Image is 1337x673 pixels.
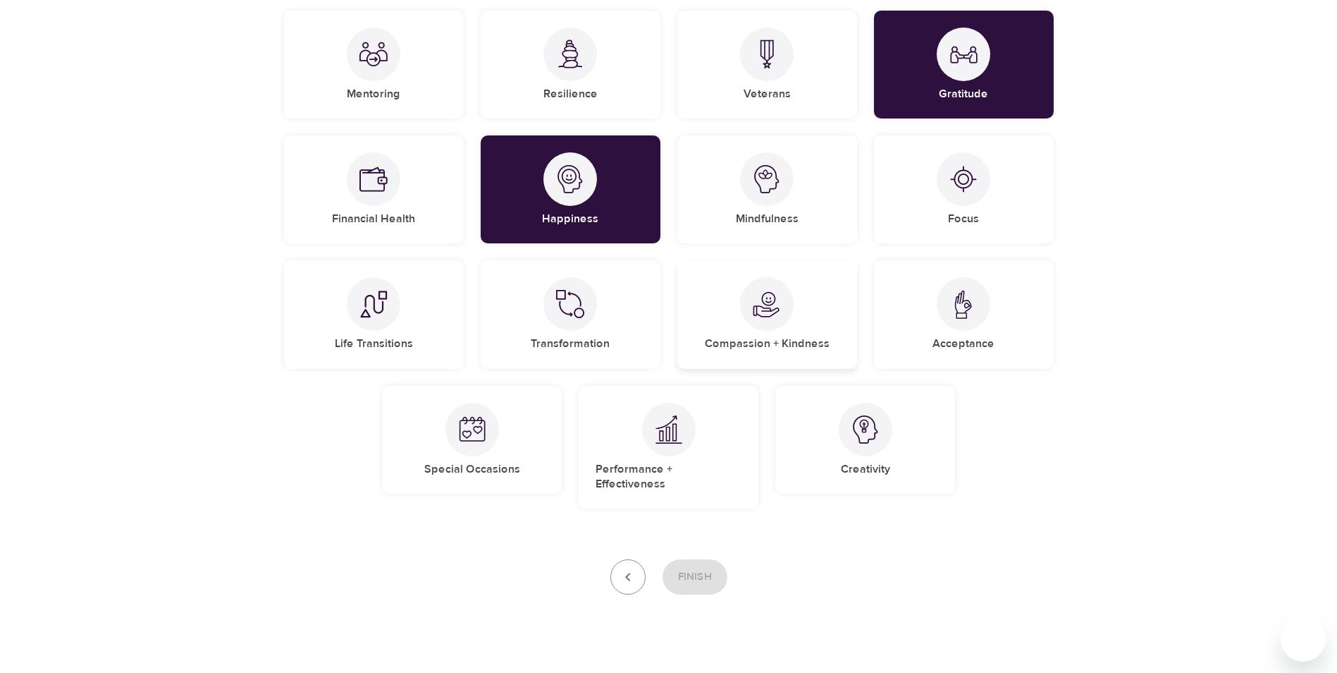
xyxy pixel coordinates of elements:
[458,416,486,444] img: Special Occasions
[284,135,464,243] div: Financial HealthFinancial Health
[753,40,781,68] img: Veterans
[579,386,758,509] div: Performance + EffectivenessPerformance + Effectiveness
[874,11,1054,119] div: GratitudeGratitude
[284,11,464,119] div: MentoringMentoring
[753,290,781,318] img: Compassion + Kindness
[948,212,979,226] h5: Focus
[531,336,610,351] h5: Transformation
[542,212,598,226] h5: Happiness
[359,40,388,68] img: Mentoring
[596,462,741,492] h5: Performance + Effectiveness
[481,260,660,368] div: TransformationTransformation
[851,416,880,444] img: Creativity
[359,165,388,193] img: Financial Health
[705,336,830,351] h5: Compassion + Kindness
[284,260,464,368] div: Life TransitionsLife Transitions
[543,87,598,102] h5: Resilience
[949,290,978,319] img: Acceptance
[359,290,388,318] img: Life Transitions
[347,87,400,102] h5: Mentoring
[481,11,660,119] div: ResilienceResilience
[775,386,955,494] div: CreativityCreativity
[556,290,584,318] img: Transformation
[677,260,857,368] div: Compassion + KindnessCompassion + Kindness
[556,165,584,193] img: Happiness
[736,212,799,226] h5: Mindfulness
[382,386,562,494] div: Special OccasionsSpecial Occasions
[335,336,413,351] h5: Life Transitions
[753,165,781,193] img: Mindfulness
[939,87,988,102] h5: Gratitude
[677,11,857,119] div: VeteransVeterans
[874,260,1054,368] div: AcceptanceAcceptance
[874,135,1054,243] div: FocusFocus
[424,462,520,477] h5: Special Occasions
[677,135,857,243] div: MindfulnessMindfulness
[744,87,791,102] h5: Veterans
[932,336,994,351] h5: Acceptance
[655,415,683,444] img: Performance + Effectiveness
[556,40,584,68] img: Resilience
[841,462,890,477] h5: Creativity
[481,135,660,243] div: HappinessHappiness
[949,40,978,68] img: Gratitude
[1281,617,1326,662] iframe: Button to launch messaging window
[332,212,415,226] h5: Financial Health
[949,165,978,193] img: Focus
